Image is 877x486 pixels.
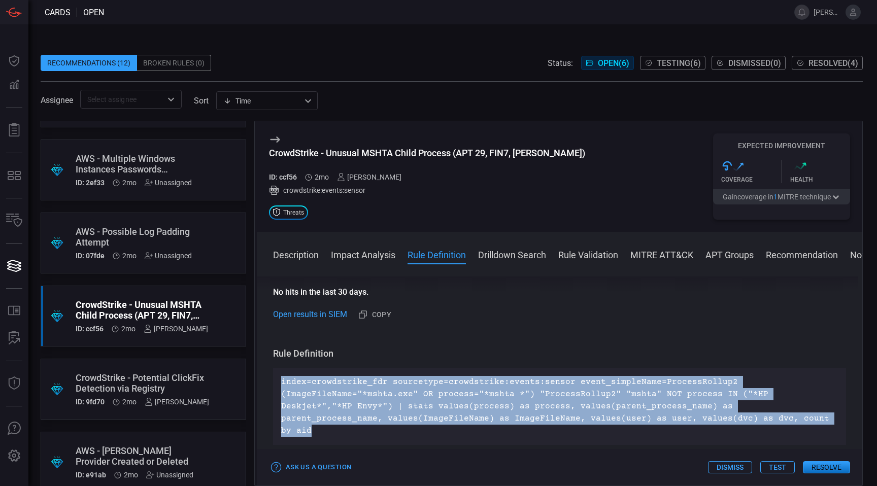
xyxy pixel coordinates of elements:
h5: ID: 9fd70 [76,398,105,406]
button: Notes [850,248,874,260]
button: Dismiss [708,461,752,473]
button: Ask Us a Question [269,460,354,475]
div: Unassigned [145,179,192,187]
h3: Rule Definition [273,348,846,360]
span: Dismissed ( 0 ) [728,58,781,68]
h5: ID: 2ef33 [76,179,105,187]
span: 1 [773,193,778,201]
div: [PERSON_NAME] [145,398,209,406]
span: open [83,8,104,17]
button: APT Groups [705,248,754,260]
h5: Expected Improvement [713,142,850,150]
span: Status: [548,58,573,68]
button: Rule Validation [558,248,618,260]
span: Jul 09, 2025 3:43 AM [124,471,138,479]
button: Threat Intelligence [2,371,26,396]
strong: No hits in the last 30 days. [273,287,368,297]
button: Dismissed(0) [712,56,786,70]
span: Resolved ( 4 ) [808,58,858,68]
button: MITRE - Detection Posture [2,163,26,188]
button: Test [760,461,795,473]
div: CrowdStrike - Unusual MSHTA Child Process (APT 29, FIN7, Muddy Waters) [269,148,585,158]
div: Time [223,96,301,106]
div: [PERSON_NAME] [144,325,208,333]
button: Dashboard [2,49,26,73]
span: Jul 09, 2025 4:08 AM [315,173,329,181]
button: Resolved(4) [792,56,863,70]
span: Jul 16, 2025 7:51 AM [122,179,137,187]
button: Open [164,92,178,107]
span: [PERSON_NAME].[PERSON_NAME] [814,8,841,16]
input: Select assignee [83,93,162,106]
button: Rule Definition [408,248,466,260]
span: Jul 09, 2025 4:08 AM [121,325,136,333]
div: Unassigned [145,252,192,260]
button: Testing(6) [640,56,705,70]
span: Assignee [41,95,73,105]
button: Detections [2,73,26,97]
button: ALERT ANALYSIS [2,326,26,351]
div: AWS - Multiple Windows Instances Passwords Retrieved by the Same User [76,153,192,175]
button: Open(6) [581,56,634,70]
h5: ID: ccf56 [76,325,104,333]
span: Threats [283,210,304,216]
div: Coverage [721,176,782,183]
button: Preferences [2,444,26,468]
button: Description [273,248,319,260]
button: Recommendation [766,248,838,260]
label: sort [194,96,209,106]
div: AWS - Possible Log Padding Attempt [76,226,192,248]
div: AWS - SAML Provider Created or Deleted [76,445,193,467]
div: crowdstrike:events:sensor [269,185,585,195]
button: MITRE ATT&CK [630,248,693,260]
button: Copy [355,306,395,323]
div: CrowdStrike - Potential ClickFix Detection via Registry [76,372,209,394]
div: Health [790,176,851,183]
span: Testing ( 6 ) [657,58,701,68]
span: Cards [45,8,71,17]
h5: ID: ccf56 [269,173,297,181]
button: Drilldown Search [478,248,546,260]
div: CrowdStrike - Unusual MSHTA Child Process (APT 29, FIN7, Muddy Waters) [76,299,208,321]
div: [PERSON_NAME] [337,173,401,181]
span: Open ( 6 ) [598,58,629,68]
button: Rule Catalog [2,299,26,323]
button: Reports [2,118,26,143]
button: Cards [2,254,26,278]
div: Broken Rules (0) [137,55,211,71]
button: Impact Analysis [331,248,395,260]
button: Gaincoverage in1MITRE technique [713,189,850,204]
h5: ID: 07fde [76,252,105,260]
h5: ID: e91ab [76,471,106,479]
div: Recommendations (12) [41,55,137,71]
a: Open results in SIEM [273,308,347,321]
p: index=crowdstrike_fdr sourcetype=crowdstrike:events:sensor event_simpleName=ProcessRollup2 (Image... [281,376,838,437]
button: Ask Us A Question [2,416,26,441]
button: Inventory [2,209,26,233]
button: Resolve [803,461,850,473]
span: Jul 16, 2025 7:51 AM [122,252,137,260]
span: Jul 09, 2025 4:06 AM [122,398,137,406]
div: Unassigned [146,471,193,479]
